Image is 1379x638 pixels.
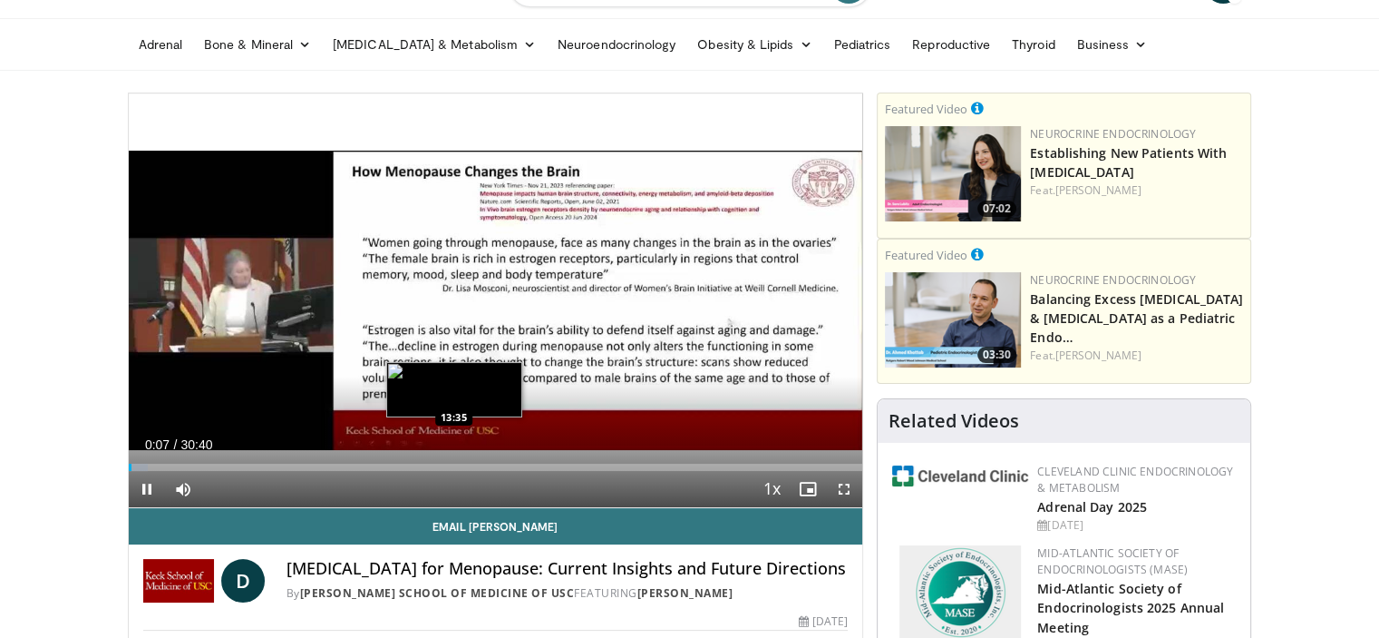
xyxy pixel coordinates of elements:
a: Business [1066,26,1159,63]
a: Adrenal Day 2025 [1037,498,1147,515]
a: Bone & Mineral [193,26,322,63]
a: [PERSON_NAME] [1055,182,1141,198]
span: 30:40 [180,437,212,452]
small: Featured Video [885,101,967,117]
a: [PERSON_NAME] [1055,348,1141,363]
img: 213c7402-bad5-40e9-967c-d17d6c446da1.png.150x105_q85_autocrop_double_scale_upscale_version-0.2.png [892,466,1028,486]
a: Neurocrine Endocrinology [1030,126,1196,142]
a: Mid-Atlantic Society of Endocrinologists (MASE) [1037,545,1188,577]
span: 0:07 [145,437,170,452]
a: Establishing New Patients With [MEDICAL_DATA] [1030,144,1227,181]
button: Fullscreen [826,471,862,507]
a: [MEDICAL_DATA] & Metabolism [322,26,547,63]
img: Keck School of Medicine of USC [143,559,214,603]
a: Neuroendocrinology [547,26,686,63]
button: Pause [129,471,165,507]
div: [DATE] [1037,517,1236,534]
img: b0cdb0e9-6bfb-4b5f-9fe7-66f39af3f054.png.150x105_q85_crop-smart_upscale.png [885,126,1021,221]
a: Mid-Atlantic Society of Endocrinologists 2025 Annual Meeting [1037,580,1224,635]
span: 03:30 [977,347,1016,363]
a: [PERSON_NAME] [637,585,733,601]
a: Obesity & Lipids [686,26,822,63]
a: Pediatrics [823,26,902,63]
img: image.jpeg [386,362,522,417]
a: Cleveland Clinic Endocrinology & Metabolism [1037,464,1233,496]
a: [PERSON_NAME] School of Medicine of USC [300,585,575,601]
img: 1b5e373f-7819-44bc-b563-bf1b3a682396.png.150x105_q85_crop-smart_upscale.png [885,272,1021,368]
div: Progress Bar [129,464,863,471]
a: Reproductive [901,26,1001,63]
a: Neurocrine Endocrinology [1030,272,1196,288]
a: D [221,559,265,603]
h4: [MEDICAL_DATA] for Menopause: Current Insights and Future Directions [286,559,849,579]
button: Playback Rate [753,471,790,507]
a: 03:30 [885,272,1021,368]
a: 07:02 [885,126,1021,221]
h4: Related Videos [889,410,1019,432]
span: 07:02 [977,201,1016,217]
button: Enable picture-in-picture mode [790,471,826,507]
a: Adrenal [128,26,194,63]
div: Feat. [1030,182,1243,199]
span: / [174,437,178,452]
div: Feat. [1030,348,1243,364]
a: Email [PERSON_NAME] [129,508,863,545]
div: [DATE] [799,613,848,630]
a: Thyroid [1001,26,1066,63]
video-js: Video Player [129,93,863,508]
div: By FEATURING [286,585,849,602]
button: Mute [165,471,201,507]
small: Featured Video [885,247,967,263]
a: Balancing Excess [MEDICAL_DATA] & [MEDICAL_DATA] as a Pediatric Endo… [1030,290,1243,346]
